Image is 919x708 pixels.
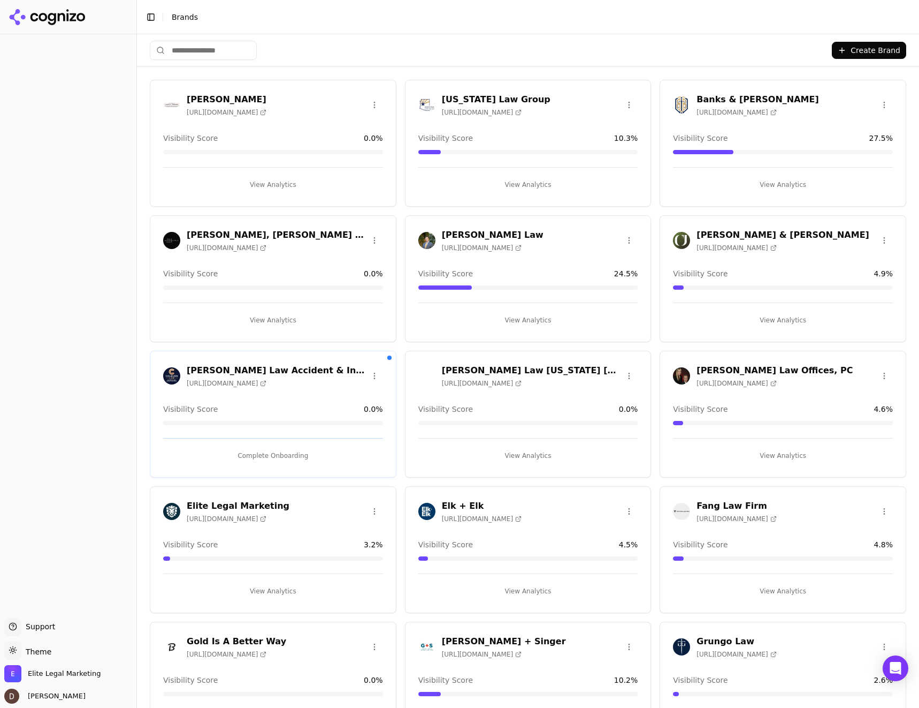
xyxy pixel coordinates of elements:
[673,268,727,279] span: Visibility Score
[163,583,383,600] button: View Analytics
[418,503,435,520] img: Elk + Elk
[619,539,638,550] span: 4.5 %
[418,312,638,329] button: View Analytics
[673,583,893,600] button: View Analytics
[869,133,893,144] span: 27.5 %
[696,650,776,659] span: [URL][DOMAIN_NAME]
[163,638,180,656] img: Gold Is A Better Way
[172,12,889,22] nav: breadcrumb
[442,244,522,252] span: [URL][DOMAIN_NAME]
[364,133,383,144] span: 0.0 %
[673,232,690,249] img: Cohen & Jaffe
[4,689,86,704] button: Open user button
[696,379,776,388] span: [URL][DOMAIN_NAME]
[442,93,550,106] h3: [US_STATE] Law Group
[418,404,473,415] span: Visibility Score
[874,404,893,415] span: 4.6 %
[163,232,180,249] img: Bishop, Del Vecchio & Beeks Law Office
[614,133,638,144] span: 10.3 %
[28,669,101,679] span: Elite Legal Marketing
[364,404,383,415] span: 0.0 %
[874,268,893,279] span: 4.9 %
[163,675,218,686] span: Visibility Score
[163,312,383,329] button: View Analytics
[163,268,218,279] span: Visibility Score
[673,312,893,329] button: View Analytics
[696,500,776,513] h3: Fang Law Firm
[163,539,218,550] span: Visibility Score
[364,675,383,686] span: 0.0 %
[673,503,690,520] img: Fang Law Firm
[619,404,638,415] span: 0.0 %
[673,133,727,144] span: Visibility Score
[418,367,435,385] img: Colburn Law Washington Dog Bite
[21,647,51,656] span: Theme
[696,108,776,117] span: [URL][DOMAIN_NAME]
[4,665,101,682] button: Open organization switcher
[442,515,522,523] span: [URL][DOMAIN_NAME]
[696,229,869,242] h3: [PERSON_NAME] & [PERSON_NAME]
[442,500,522,513] h3: Elk + Elk
[673,96,690,114] img: Banks & Brower
[673,638,690,656] img: Grungo Law
[696,244,776,252] span: [URL][DOMAIN_NAME]
[418,133,473,144] span: Visibility Score
[874,675,893,686] span: 2.6 %
[4,689,19,704] img: David Valdez
[187,650,266,659] span: [URL][DOMAIN_NAME]
[442,379,522,388] span: [URL][DOMAIN_NAME]
[163,404,218,415] span: Visibility Score
[163,96,180,114] img: Aaron Herbert
[4,665,21,682] img: Elite Legal Marketing
[418,675,473,686] span: Visibility Score
[24,691,86,701] span: [PERSON_NAME]
[187,379,266,388] span: [URL][DOMAIN_NAME]
[832,42,906,59] button: Create Brand
[696,364,853,377] h3: [PERSON_NAME] Law Offices, PC
[696,93,818,106] h3: Banks & [PERSON_NAME]
[442,364,621,377] h3: [PERSON_NAME] Law [US_STATE] [MEDICAL_DATA]
[673,539,727,550] span: Visibility Score
[163,503,180,520] img: Elite Legal Marketing
[442,229,543,242] h3: [PERSON_NAME] Law
[187,244,266,252] span: [URL][DOMAIN_NAME]
[442,635,566,648] h3: [PERSON_NAME] + Singer
[187,93,266,106] h3: [PERSON_NAME]
[696,515,776,523] span: [URL][DOMAIN_NAME]
[418,96,435,114] img: Arizona Law Group
[883,656,908,681] div: Open Intercom Messenger
[418,232,435,249] img: Cannon Law
[418,539,473,550] span: Visibility Score
[187,108,266,117] span: [URL][DOMAIN_NAME]
[187,229,366,242] h3: [PERSON_NAME], [PERSON_NAME] & [PERSON_NAME] Law Office
[673,404,727,415] span: Visibility Score
[442,650,522,659] span: [URL][DOMAIN_NAME]
[21,621,55,632] span: Support
[418,447,638,464] button: View Analytics
[187,635,286,648] h3: Gold Is A Better Way
[364,268,383,279] span: 0.0 %
[187,515,266,523] span: [URL][DOMAIN_NAME]
[187,364,366,377] h3: [PERSON_NAME] Law Accident & Injury Lawyers
[442,108,522,117] span: [URL][DOMAIN_NAME]
[418,176,638,193] button: View Analytics
[673,367,690,385] img: Crossman Law Offices, PC
[874,539,893,550] span: 4.8 %
[614,675,638,686] span: 10.2 %
[364,539,383,550] span: 3.2 %
[673,447,893,464] button: View Analytics
[163,176,383,193] button: View Analytics
[418,638,435,656] img: Goldblatt + Singer
[172,13,198,21] span: Brands
[673,176,893,193] button: View Analytics
[163,367,180,385] img: Colburn Law Accident & Injury Lawyers
[418,268,473,279] span: Visibility Score
[614,268,638,279] span: 24.5 %
[696,635,776,648] h3: Grungo Law
[187,500,289,513] h3: Elite Legal Marketing
[673,675,727,686] span: Visibility Score
[163,133,218,144] span: Visibility Score
[163,447,383,464] button: Complete Onboarding
[418,583,638,600] button: View Analytics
